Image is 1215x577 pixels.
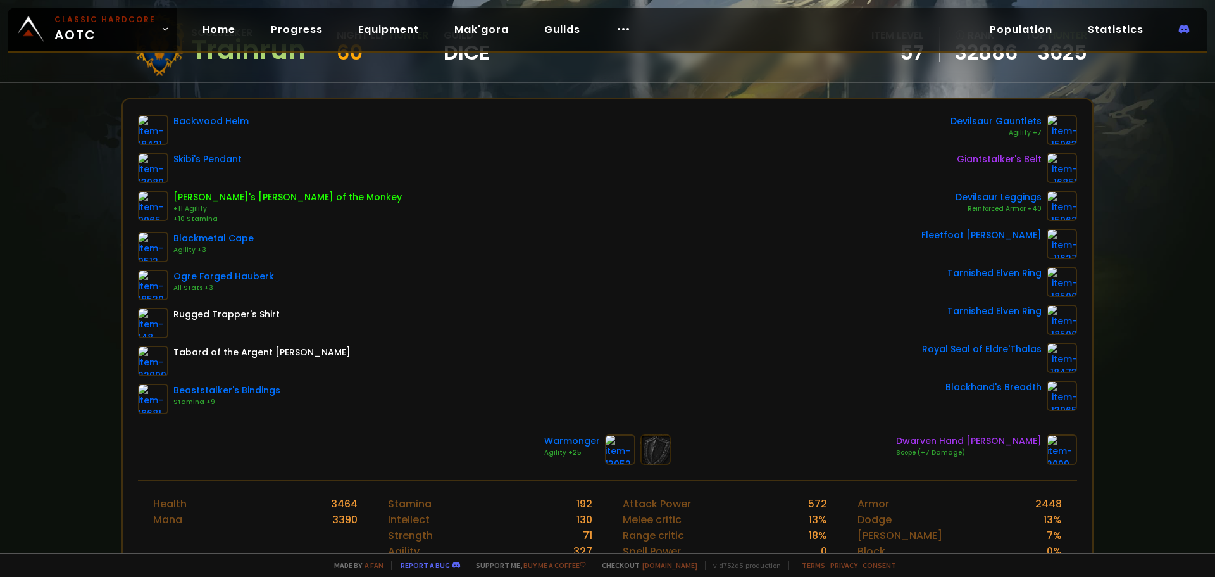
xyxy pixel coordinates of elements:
[544,448,600,458] div: Agility +25
[921,229,1042,242] div: Fleetfoot [PERSON_NAME]
[809,528,827,543] div: 18 %
[956,204,1042,214] div: Reinforced Armor +40
[388,543,420,559] div: Agility
[1047,543,1062,559] div: 0 %
[468,561,586,570] span: Support me,
[173,115,249,128] div: Backwood Helm
[583,528,592,543] div: 71
[138,191,168,221] img: item-9965
[138,270,168,300] img: item-18530
[173,245,254,255] div: Agility +3
[388,496,432,512] div: Stamina
[192,16,246,42] a: Home
[153,512,182,528] div: Mana
[138,384,168,414] img: item-16681
[857,496,889,512] div: Armor
[623,512,682,528] div: Melee critic
[1044,512,1062,528] div: 13 %
[950,128,1042,138] div: Agility +7
[896,434,1042,448] div: Dwarven Hand [PERSON_NAME]
[1047,267,1077,297] img: item-18500
[1047,343,1077,373] img: item-18473
[623,543,681,559] div: Spell Power
[594,561,697,570] span: Checkout
[957,153,1042,166] div: Giantstalker's Belt
[863,561,896,570] a: Consent
[705,561,781,570] span: v. d752d5 - production
[54,14,156,25] small: Classic Hardcore
[138,232,168,262] img: item-9512
[173,346,351,359] div: Tabard of the Argent [PERSON_NAME]
[173,214,402,224] div: +10 Stamina
[173,232,254,245] div: Blackmetal Cape
[642,561,697,570] a: [DOMAIN_NAME]
[1047,381,1077,411] img: item-13965
[576,512,592,528] div: 130
[8,8,177,51] a: Classic HardcoreAOTC
[544,434,600,448] div: Warmonger
[331,496,358,512] div: 3464
[947,267,1042,280] div: Tarnished Elven Ring
[173,153,242,166] div: Skibi's Pendant
[138,308,168,338] img: item-148
[830,561,857,570] a: Privacy
[1047,305,1077,335] img: item-18500
[523,561,586,570] a: Buy me a coffee
[896,448,1042,458] div: Scope (+7 Damage)
[802,561,825,570] a: Terms
[138,115,168,145] img: item-18421
[327,561,383,570] span: Made by
[573,543,592,559] div: 327
[173,270,274,283] div: Ogre Forged Hauberk
[173,191,402,204] div: [PERSON_NAME]'s [PERSON_NAME] of the Monkey
[191,41,306,60] div: Trainrun
[1078,16,1154,42] a: Statistics
[401,561,450,570] a: Report a bug
[388,528,433,543] div: Strength
[821,543,827,559] div: 0
[576,496,592,512] div: 192
[534,16,590,42] a: Guilds
[623,496,691,512] div: Attack Power
[444,43,490,62] span: Dice
[1047,115,1077,145] img: item-15063
[138,346,168,376] img: item-22999
[1047,191,1077,221] img: item-15062
[138,153,168,183] img: item-13089
[444,27,490,62] div: guild
[808,496,827,512] div: 572
[947,305,1042,318] div: Tarnished Elven Ring
[444,16,519,42] a: Mak'gora
[1047,528,1062,543] div: 7 %
[173,204,402,214] div: +11 Agility
[1047,229,1077,259] img: item-11627
[1047,434,1077,465] img: item-2099
[364,561,383,570] a: a fan
[950,115,1042,128] div: Devilsaur Gauntlets
[173,283,274,293] div: All Stats +3
[857,528,942,543] div: [PERSON_NAME]
[54,14,156,44] span: AOTC
[605,434,635,465] img: item-13052
[153,496,187,512] div: Health
[980,16,1062,42] a: Population
[1035,496,1062,512] div: 2448
[857,543,885,559] div: Block
[388,512,430,528] div: Intellect
[173,384,280,397] div: Beaststalker's Bindings
[261,16,333,42] a: Progress
[857,512,892,528] div: Dodge
[1047,153,1077,183] img: item-16851
[348,16,429,42] a: Equipment
[956,191,1042,204] div: Devilsaur Leggings
[945,381,1042,394] div: Blackhand's Breadth
[173,397,280,407] div: Stamina +9
[809,512,827,528] div: 13 %
[332,512,358,528] div: 3390
[623,528,684,543] div: Range critic
[173,308,280,321] div: Rugged Trapper's Shirt
[955,43,1018,62] a: 32886
[922,343,1042,356] div: Royal Seal of Eldre'Thalas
